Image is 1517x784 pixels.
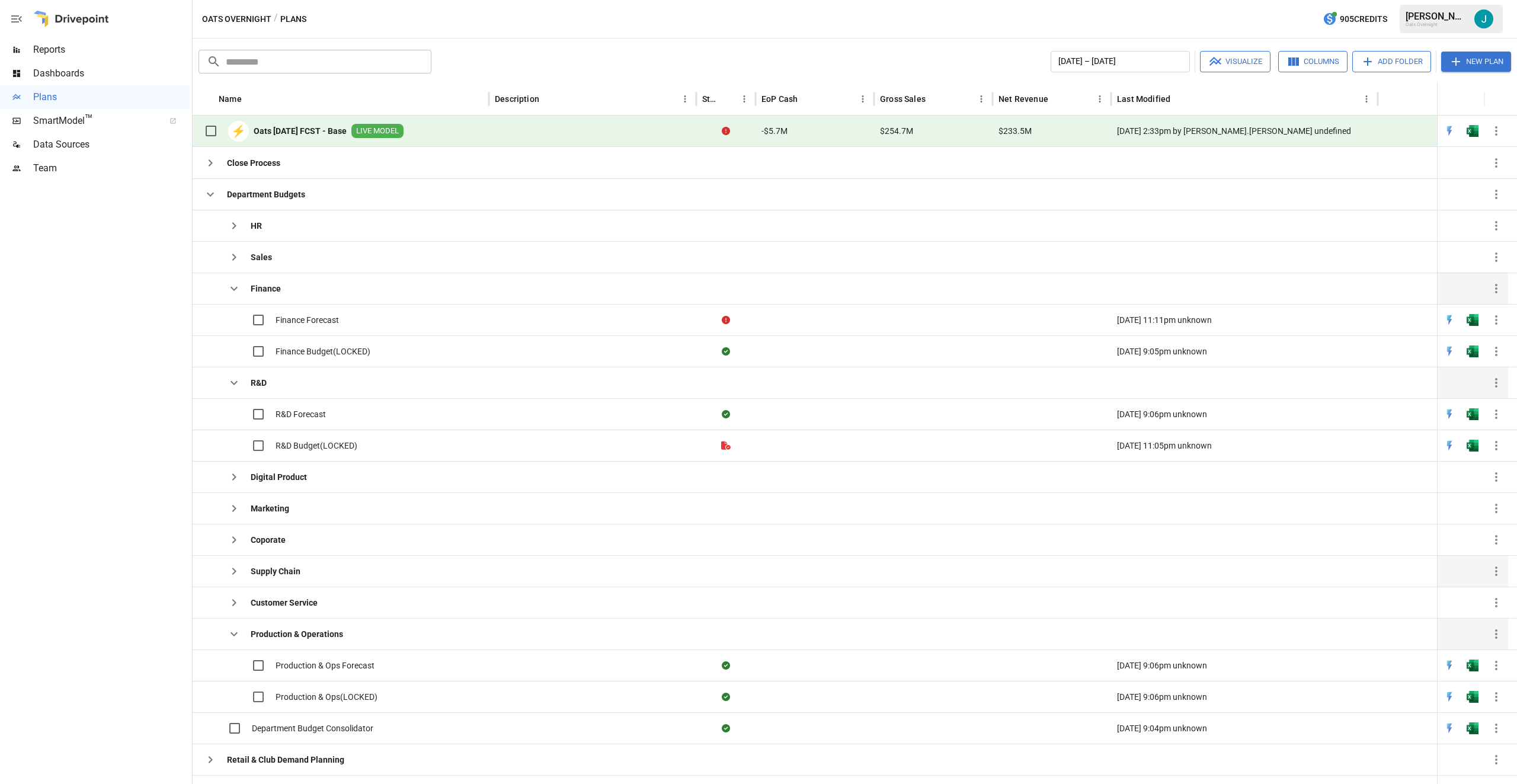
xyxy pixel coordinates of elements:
[702,94,718,104] div: Status
[251,597,318,609] b: Customer Service
[33,114,156,128] span: SmartModel
[251,251,272,263] b: Sales
[1474,9,1493,28] img: Justin VanAntwerp
[1111,335,1378,367] div: [DATE] 9:05pm unknown
[1444,722,1455,734] div: Open in Quick Edit
[276,408,326,420] span: R&D Forecast
[799,91,815,107] button: Sort
[1444,691,1455,703] img: quick-edit-flash.b8aec18c.svg
[1467,722,1478,734] div: Open in Excel
[1352,51,1431,72] button: Add Folder
[1444,440,1455,452] img: quick-edit-flash.b8aec18c.svg
[722,722,730,734] div: Sync complete
[722,125,730,137] div: Error during sync.
[1467,408,1478,420] div: Open in Excel
[252,722,373,734] span: Department Budget Consolidator
[722,660,730,671] div: Sync complete
[351,126,404,137] span: LIVE MODEL
[1467,2,1500,36] button: Justin VanAntwerp
[1492,91,1508,107] button: Sort
[722,408,730,420] div: Sync complete
[1406,11,1467,22] div: [PERSON_NAME]
[251,503,289,514] b: Marketing
[1444,722,1455,734] img: quick-edit-flash.b8aec18c.svg
[254,125,347,137] b: Oats [DATE] FCST - Base
[276,314,339,326] span: Finance Forecast
[1444,660,1455,671] img: quick-edit-flash.b8aec18c.svg
[219,94,242,104] div: Name
[1467,440,1478,452] div: Open in Excel
[854,91,871,107] button: EoP Cash column menu
[1111,116,1378,147] div: [DATE] 2:33pm by [PERSON_NAME].[PERSON_NAME] undefined
[227,157,280,169] b: Close Process
[495,94,539,104] div: Description
[1358,91,1375,107] button: Last Modified column menu
[1467,408,1478,420] img: excel-icon.76473adf.svg
[880,94,926,104] div: Gross Sales
[761,125,788,137] span: -$5.7M
[1467,314,1478,326] div: Open in Excel
[251,471,307,483] b: Digital Product
[1444,125,1455,137] img: quick-edit-flash.b8aec18c.svg
[1444,408,1455,420] img: quick-edit-flash.b8aec18c.svg
[33,90,190,104] span: Plans
[1467,722,1478,734] img: excel-icon.76473adf.svg
[251,220,262,232] b: HR
[243,91,260,107] button: Sort
[1172,91,1188,107] button: Sort
[228,121,249,142] div: ⚡
[1444,345,1455,357] div: Open in Quick Edit
[1111,398,1378,430] div: [DATE] 9:06pm unknown
[85,112,93,127] span: ™
[761,94,798,104] div: EoP Cash
[1092,91,1108,107] button: Net Revenue column menu
[721,440,731,452] div: File is not a valid Drivepoint model
[736,91,753,107] button: Status column menu
[1444,660,1455,671] div: Open in Quick Edit
[1200,51,1270,72] button: Visualize
[227,754,344,766] b: Retail & Club Demand Planning
[276,345,370,357] span: Finance Budget(LOCKED)
[677,91,693,107] button: Description column menu
[1049,91,1066,107] button: Sort
[1111,649,1378,681] div: [DATE] 9:06pm unknown
[1111,681,1378,712] div: [DATE] 9:06pm unknown
[1467,691,1478,703] img: excel-icon.76473adf.svg
[33,43,190,57] span: Reports
[1467,345,1478,357] div: Open in Excel
[33,137,190,152] span: Data Sources
[1467,440,1478,452] img: excel-icon.76473adf.svg
[1444,314,1455,326] div: Open in Quick Edit
[1467,660,1478,671] img: excel-icon.76473adf.svg
[722,345,730,357] div: Sync complete
[1444,314,1455,326] img: quick-edit-flash.b8aec18c.svg
[1467,125,1478,137] div: Open in Excel
[540,91,557,107] button: Sort
[33,66,190,81] span: Dashboards
[722,314,730,326] div: Error during sync.
[1111,304,1378,335] div: [DATE] 11:11pm unknown
[276,440,357,452] span: R&D Budget(LOCKED)
[1111,430,1378,461] div: [DATE] 11:05pm unknown
[251,377,267,389] b: R&D
[227,188,305,200] b: Department Budgets
[1051,51,1190,72] button: [DATE] – [DATE]
[880,125,913,137] span: $254.7M
[722,691,730,703] div: Sync complete
[1444,345,1455,357] img: quick-edit-flash.b8aec18c.svg
[33,161,190,175] span: Team
[251,534,286,546] b: Coporate
[251,283,281,295] b: Finance
[251,628,343,640] b: Production & Operations
[1278,51,1348,72] button: Columns
[274,12,278,27] div: /
[1340,12,1387,27] span: 905 Credits
[998,94,1048,104] div: Net Revenue
[998,125,1032,137] span: $233.5M
[1444,125,1455,137] div: Open in Quick Edit
[1467,125,1478,137] img: excel-icon.76473adf.svg
[276,691,377,703] span: Production & Ops(LOCKED)
[1444,408,1455,420] div: Open in Quick Edit
[927,91,943,107] button: Sort
[1467,345,1478,357] img: excel-icon.76473adf.svg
